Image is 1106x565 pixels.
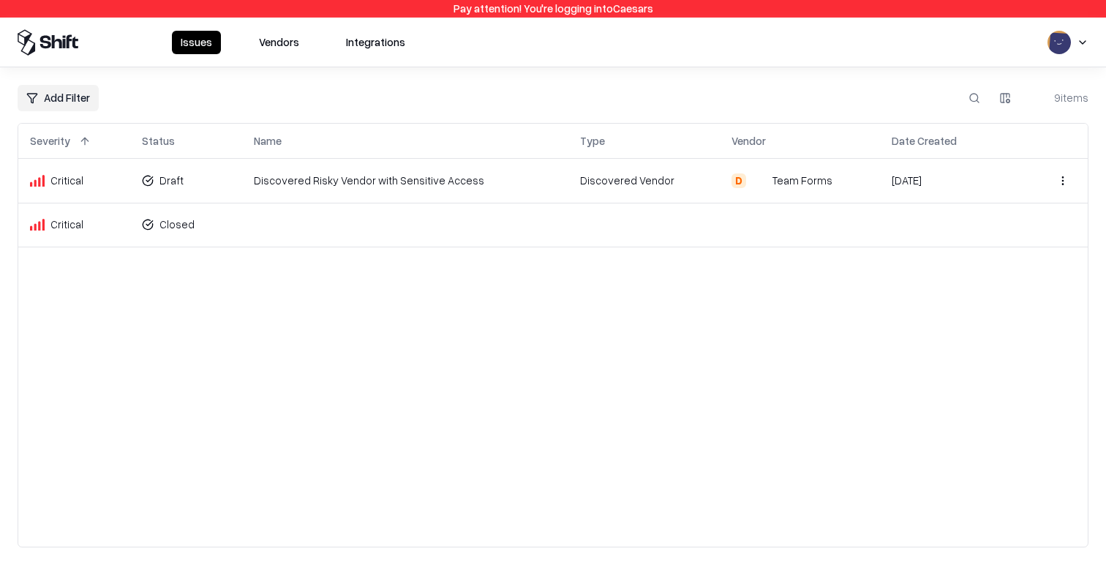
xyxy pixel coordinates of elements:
div: 9 items [1030,90,1088,105]
div: Draft [159,173,184,188]
div: Severity [30,133,70,149]
div: Critical [30,217,118,232]
td: [DATE] [880,159,1024,203]
div: Closed [159,217,195,232]
button: Draft [142,169,206,192]
button: Integrations [337,31,414,54]
div: Vendor [731,133,766,149]
button: Add Filter [18,85,99,111]
div: Date Created [892,133,957,149]
button: Issues [172,31,221,54]
div: Name [254,133,282,149]
div: Status [142,133,175,149]
div: Critical [30,173,118,188]
img: Team Forms [752,173,767,188]
button: Closed [142,213,195,236]
td: Discovered Vendor [568,159,720,203]
div: D [731,173,746,188]
button: Vendors [250,31,308,54]
div: Type [580,133,605,149]
div: Team Forms [772,173,832,188]
td: Discovered Risky Vendor with Sensitive Access [242,159,568,203]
